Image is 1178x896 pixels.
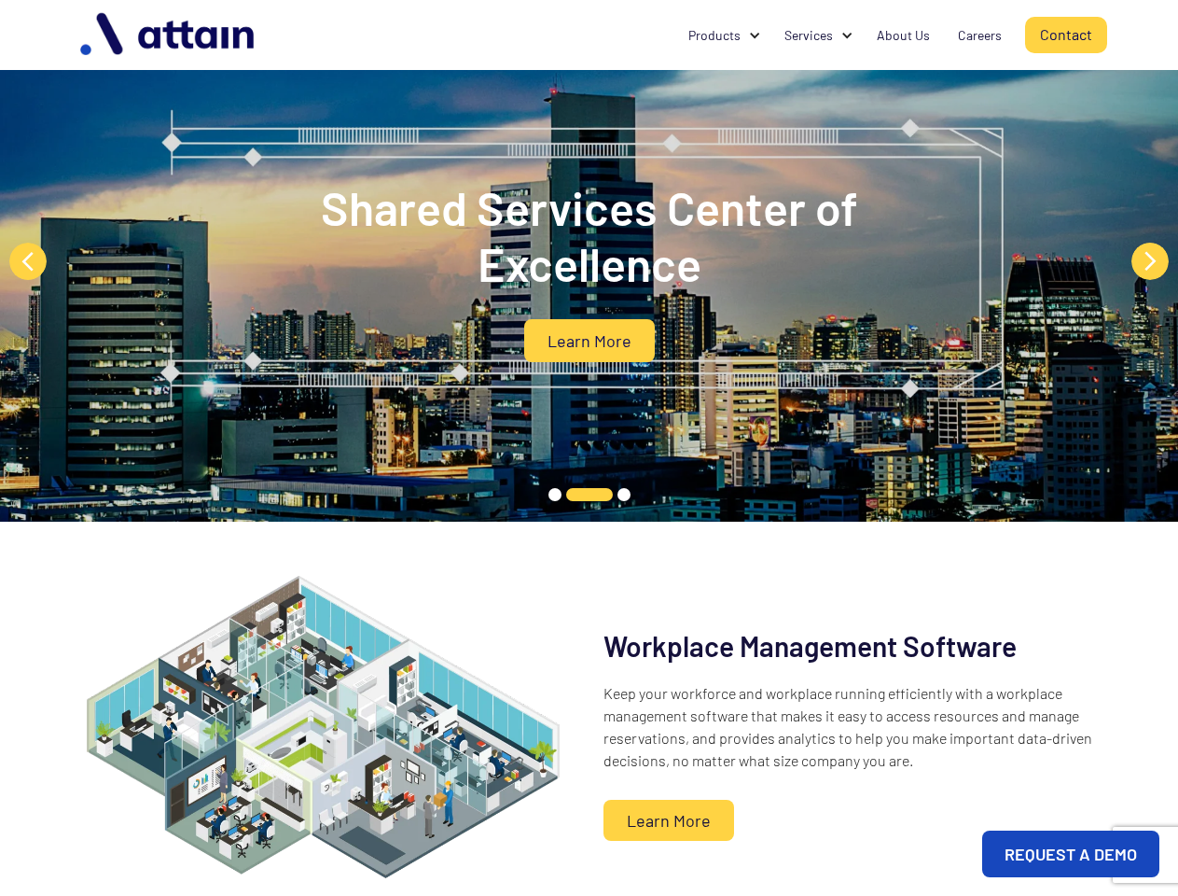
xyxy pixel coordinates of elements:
button: Next [1131,243,1169,280]
a: REQUEST A DEMO [982,831,1159,877]
img: logo [71,6,267,64]
div: About Us [877,26,930,45]
button: Previous [9,243,47,280]
h2: Workplace Management Software [603,628,1017,664]
div: Careers [958,26,1002,45]
a: Learn More [603,800,734,841]
button: 3 of 3 [617,488,631,501]
div: Products [688,26,741,45]
div: Products [674,18,770,53]
a: Learn More [524,319,655,362]
a: Contact [1025,17,1107,53]
a: About Us [863,18,944,53]
p: Keep your workforce and workplace running efficiently with a workplace management software that m... [603,682,1108,772]
div: Services [770,18,863,53]
div: Services [784,26,833,45]
button: 1 of 3 [548,488,561,501]
h2: Shared Services Center of Excellence [216,179,963,291]
a: Careers [944,18,1016,53]
button: 2 of 3 [566,488,613,501]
